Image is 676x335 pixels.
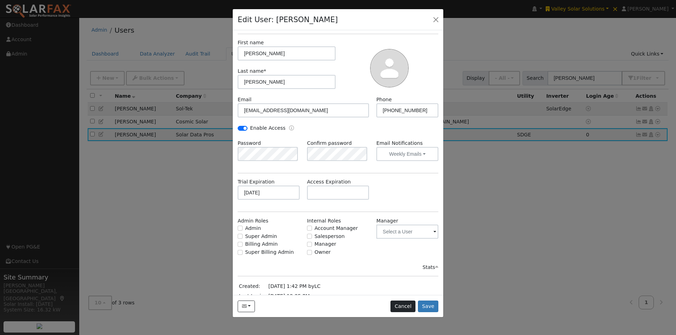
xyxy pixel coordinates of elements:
div: Stats [423,264,438,271]
label: Billing Admin [245,240,278,248]
label: Password [238,140,261,147]
span: Required [264,68,266,74]
label: Admin [245,225,261,232]
label: Access Expiration [307,178,351,186]
label: Email [238,96,251,103]
input: Super Admin [238,234,243,239]
input: Owner [307,250,312,255]
label: Super Billing Admin [245,249,294,256]
button: s.mccorkle5@gmail.com [238,301,255,313]
h4: Edit User: [PERSON_NAME] [238,14,338,25]
button: Weekly Emails [376,147,438,161]
label: Manager [376,217,398,225]
label: Account Manager [314,225,358,232]
input: Account Manager [307,226,312,231]
input: Manager [307,242,312,247]
span: Leroy Coffman [314,283,321,289]
input: Salesperson [307,234,312,239]
label: Email Notifications [376,140,438,147]
label: First name [238,39,264,46]
label: Salesperson [314,233,345,240]
label: Enable Access [250,124,286,132]
label: Last name [238,67,266,75]
input: Billing Admin [238,242,243,247]
label: Internal Roles [307,217,341,225]
a: Enable Access [289,124,294,133]
input: Admin [238,226,243,231]
input: Super Billing Admin [238,250,243,255]
label: Manager [314,240,336,248]
label: Owner [314,249,331,256]
td: [DATE] 12:25 PM [267,291,344,301]
button: Cancel [390,301,415,313]
td: Last Login: [238,291,267,301]
td: Created: [238,281,267,291]
input: Select a User [376,225,438,239]
label: Admin Roles [238,217,268,225]
button: Save [418,301,438,313]
label: Trial Expiration [238,178,275,186]
label: Confirm password [307,140,352,147]
label: Super Admin [245,233,277,240]
td: [DATE] 1:42 PM by [267,281,344,291]
label: Phone [376,96,392,103]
